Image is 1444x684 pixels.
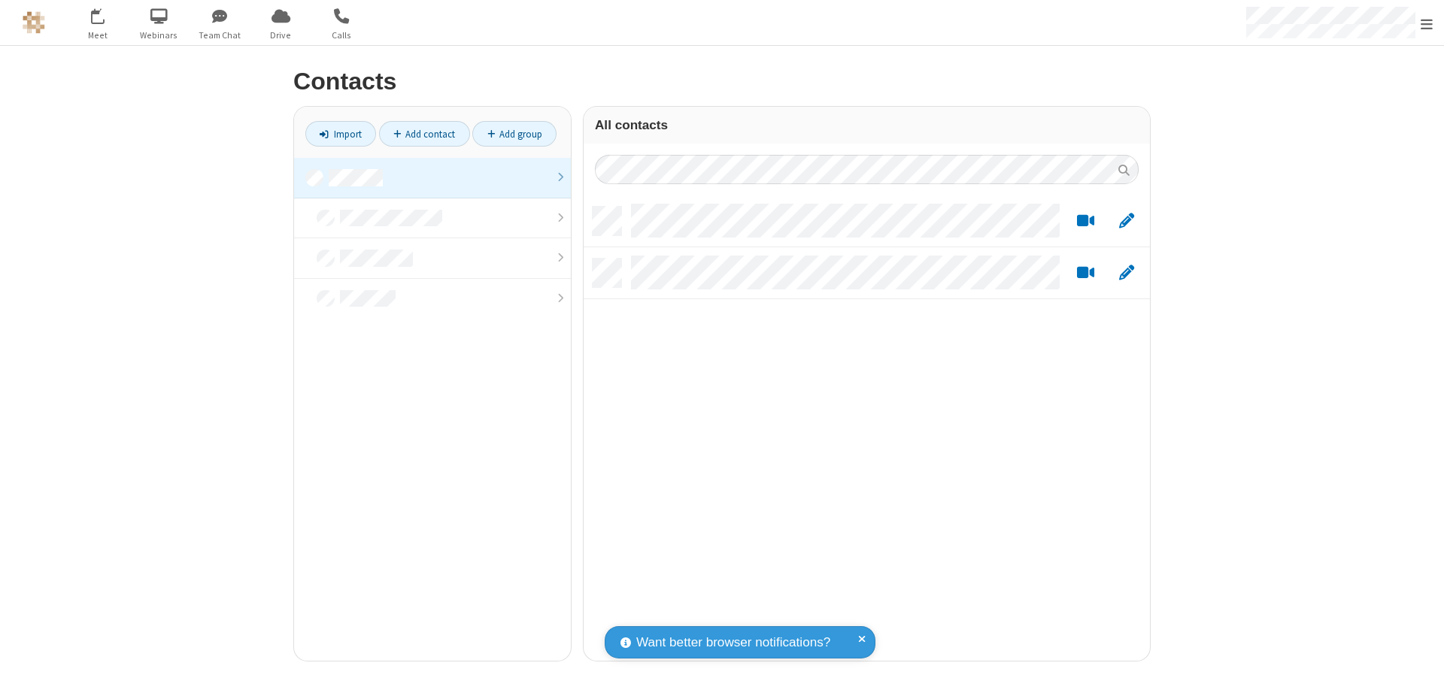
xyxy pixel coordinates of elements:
span: Team Chat [192,29,248,42]
button: Edit [1112,264,1141,283]
button: Edit [1112,212,1141,231]
img: QA Selenium DO NOT DELETE OR CHANGE [23,11,45,34]
h3: All contacts [595,118,1139,132]
span: Meet [70,29,126,42]
span: Calls [314,29,370,42]
span: Drive [253,29,309,42]
a: Add contact [379,121,470,147]
a: Add group [472,121,557,147]
a: Import [305,121,376,147]
div: 12 [99,8,113,20]
button: Start a video meeting [1071,264,1100,283]
button: Start a video meeting [1071,212,1100,231]
h2: Contacts [293,68,1151,95]
span: Webinars [131,29,187,42]
div: grid [584,195,1150,661]
span: Want better browser notifications? [636,633,830,652]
